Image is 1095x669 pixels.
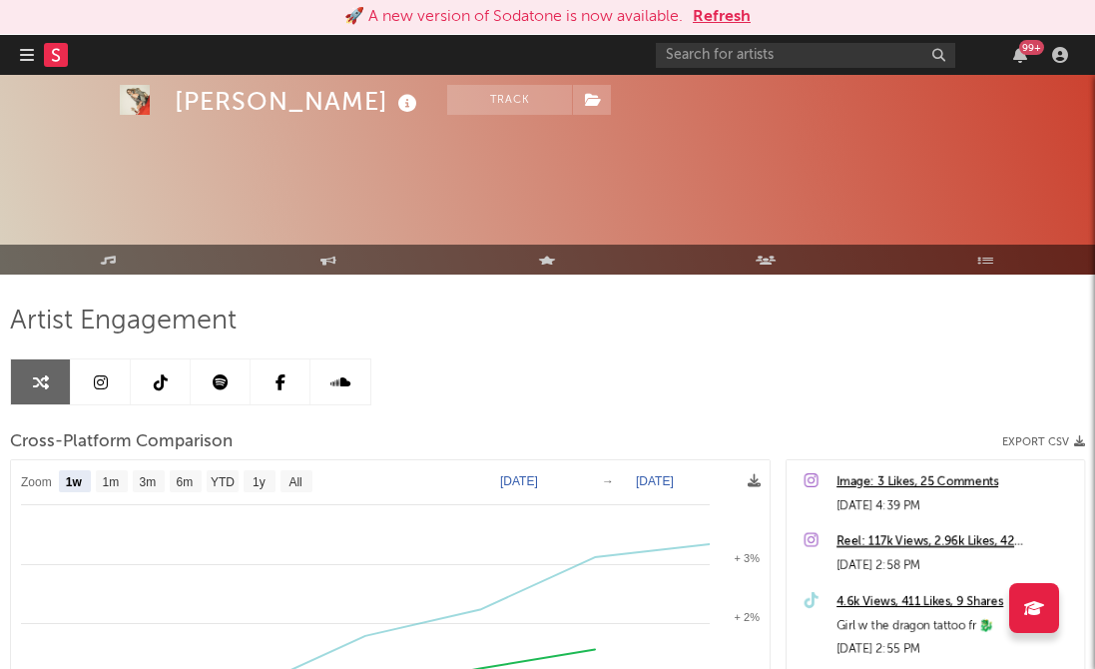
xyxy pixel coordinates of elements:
[836,614,1074,638] div: Girl w the dragon tattoo fr 🐉
[140,475,157,489] text: 3m
[447,85,572,115] button: Track
[211,475,235,489] text: YTD
[836,494,1074,518] div: [DATE] 4:39 PM
[636,474,674,488] text: [DATE]
[175,85,422,118] div: [PERSON_NAME]
[10,310,237,334] span: Artist Engagement
[1013,47,1027,63] button: 99+
[103,475,120,489] text: 1m
[836,638,1074,662] div: [DATE] 2:55 PM
[836,590,1074,614] a: 4.6k Views, 411 Likes, 9 Shares
[10,430,233,454] span: Cross-Platform Comparison
[177,475,194,489] text: 6m
[836,554,1074,578] div: [DATE] 2:58 PM
[1002,436,1085,448] button: Export CSV
[656,43,955,68] input: Search for artists
[1019,40,1044,55] div: 99 +
[836,530,1074,554] a: Reel: 117k Views, 2.96k Likes, 42 Comments
[344,5,683,29] div: 🚀 A new version of Sodatone is now available.
[836,470,1074,494] a: Image: 3 Likes, 25 Comments
[735,611,761,623] text: + 2%
[693,5,751,29] button: Refresh
[288,475,301,489] text: All
[21,475,52,489] text: Zoom
[602,474,614,488] text: →
[735,552,761,564] text: + 3%
[253,475,266,489] text: 1y
[66,475,83,489] text: 1w
[500,474,538,488] text: [DATE]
